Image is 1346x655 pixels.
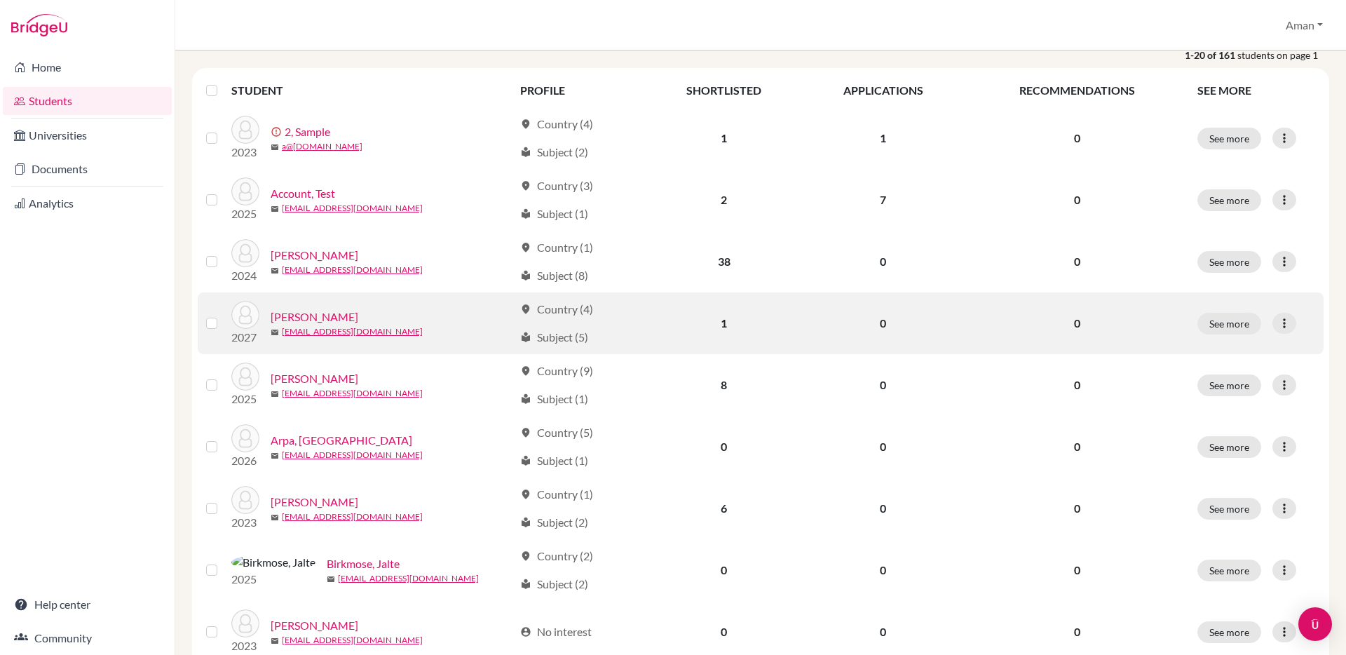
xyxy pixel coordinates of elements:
span: location_on [520,551,531,562]
th: SEE MORE [1189,74,1324,107]
div: Country (4) [520,116,593,133]
button: See more [1197,374,1261,396]
a: [PERSON_NAME] [271,247,358,264]
a: [EMAIL_ADDRESS][DOMAIN_NAME] [282,387,423,400]
img: Birkmose, Nora [231,609,259,637]
p: 0 [974,562,1181,579]
a: [EMAIL_ADDRESS][DOMAIN_NAME] [282,511,423,523]
span: local_library [520,455,531,466]
button: See more [1197,128,1261,149]
td: 0 [801,292,965,354]
div: Country (9) [520,363,593,379]
span: local_library [520,517,531,528]
span: mail [271,390,279,398]
p: 2023 [231,144,259,161]
span: local_library [520,208,531,220]
strong: 1-20 of 161 [1185,48,1237,62]
img: Ahmad Suffian, Nasreen Nurhamidah [231,239,259,267]
td: 38 [646,231,801,292]
span: location_on [520,119,531,130]
p: 2025 [231,571,315,588]
button: See more [1197,621,1261,643]
img: Bridge-U [11,14,67,36]
a: Community [3,624,172,652]
button: See more [1197,251,1261,273]
p: 0 [974,500,1181,517]
td: 7 [801,169,965,231]
span: local_library [520,393,531,405]
div: Subject (1) [520,391,588,407]
div: Country (2) [520,548,593,565]
div: Subject (2) [520,144,588,161]
button: See more [1197,436,1261,458]
div: Subject (2) [520,514,588,531]
div: Country (1) [520,239,593,256]
td: 0 [801,231,965,292]
div: Country (3) [520,177,593,194]
th: RECOMMENDATIONS [965,74,1189,107]
div: Country (5) [520,424,593,441]
a: [EMAIL_ADDRESS][DOMAIN_NAME] [282,202,423,215]
p: 2023 [231,514,259,531]
p: 0 [974,315,1181,332]
span: location_on [520,304,531,315]
div: Subject (1) [520,452,588,469]
span: mail [327,575,335,583]
span: location_on [520,427,531,438]
a: Universities [3,121,172,149]
span: location_on [520,365,531,377]
div: Open Intercom Messenger [1298,607,1332,641]
td: 0 [646,416,801,478]
th: APPLICATIONS [801,74,965,107]
button: See more [1197,313,1261,335]
td: 0 [801,478,965,539]
p: 2025 [231,391,259,407]
p: 0 [974,253,1181,270]
img: Birkmose, Jalte [231,554,315,571]
span: error_outline [271,126,285,137]
td: 0 [801,354,965,416]
span: mail [271,452,279,460]
a: [EMAIL_ADDRESS][DOMAIN_NAME] [282,264,423,276]
a: Home [3,53,172,81]
p: 2024 [231,267,259,284]
a: [PERSON_NAME] [271,309,358,325]
span: mail [271,637,279,645]
img: 2, Sample [231,116,259,144]
span: mail [271,205,279,213]
td: 0 [801,416,965,478]
span: location_on [520,180,531,191]
img: Arpa, Rana [231,486,259,514]
a: Students [3,87,172,115]
a: [PERSON_NAME] [271,617,358,634]
span: students on page 1 [1237,48,1329,62]
a: [PERSON_NAME] [271,370,358,387]
button: Aman [1279,12,1329,39]
a: Account, Test [271,185,335,202]
img: Account, Test [231,177,259,205]
div: Subject (8) [520,267,588,284]
td: 0 [801,539,965,601]
td: 1 [646,292,801,354]
a: [PERSON_NAME] [271,494,358,511]
span: location_on [520,489,531,500]
div: Subject (1) [520,205,588,222]
p: 2023 [231,637,259,654]
a: a@[DOMAIN_NAME] [282,140,362,153]
img: Arpa, Leyla [231,424,259,452]
th: SHORTLISTED [646,74,801,107]
button: See more [1197,498,1261,520]
div: No interest [520,623,592,640]
span: account_circle [520,626,531,637]
th: STUDENT [231,74,512,107]
p: 2026 [231,452,259,469]
td: 1 [646,107,801,169]
div: Subject (5) [520,329,588,346]
a: Analytics [3,189,172,217]
a: Help center [3,590,172,619]
a: Birkmose, Jalte [327,555,400,572]
span: mail [271,143,279,151]
img: Arora, Vayun [231,363,259,391]
span: mail [271,266,279,275]
td: 6 [646,478,801,539]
